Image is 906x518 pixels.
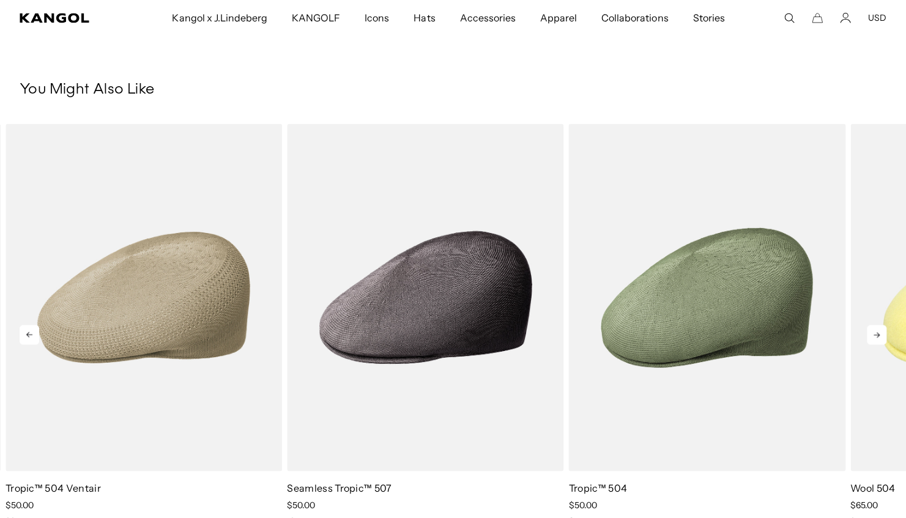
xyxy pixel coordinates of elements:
[6,124,282,471] img: Tropic™ 504 Ventair
[287,481,392,494] a: Seamless Tropic™ 507
[850,481,896,494] a: Wool 504
[569,481,628,494] a: Tropic™ 504
[6,499,34,510] span: $50.00
[840,12,851,23] a: Account
[569,124,845,471] img: Tropic™ 504
[20,13,113,23] a: Kangol
[20,81,886,99] h3: You Might Also Like
[287,499,315,510] span: $50.00
[569,499,597,510] span: $50.00
[812,12,823,23] button: Cart
[868,12,886,23] button: USD
[6,481,101,494] a: Tropic™ 504 Ventair
[287,124,563,471] img: Seamless Tropic™ 507
[784,12,795,23] summary: Search here
[850,499,878,510] span: $65.00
